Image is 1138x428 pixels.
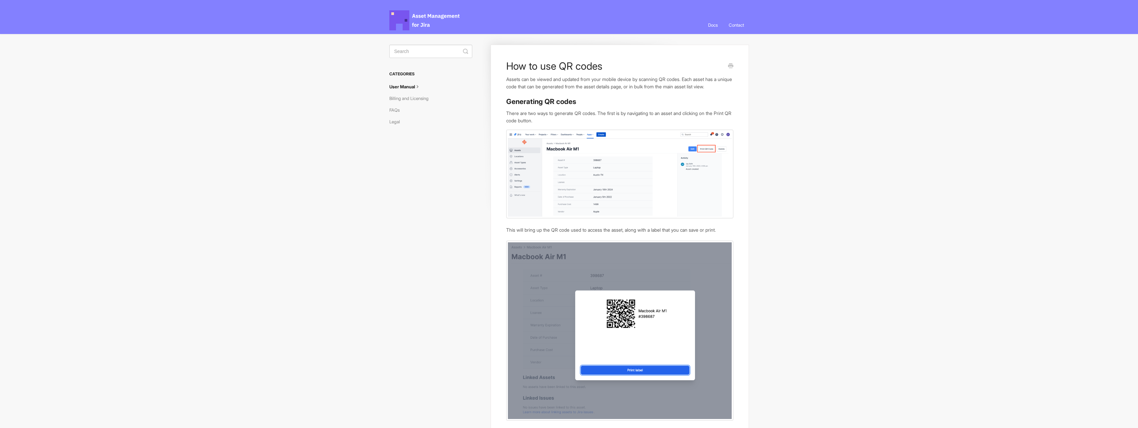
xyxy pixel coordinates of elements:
[506,130,733,218] img: file-N2UVGUqx73.png
[728,63,733,70] a: Print this Article
[506,97,733,106] h3: Generating QR codes
[506,226,733,234] p: This will bring up the QR code used to access the asset, along with a label that you can save or ...
[506,241,733,421] img: file-UJYbwO06o1.png
[506,60,723,72] h1: How to use QR codes
[506,76,733,90] p: Assets can be viewed and updated from your mobile device by scanning QR codes. Each asset has a u...
[389,68,472,80] h3: Categories
[389,93,434,104] a: Billing and Licensing
[389,116,405,127] a: Legal
[389,81,426,92] a: User Manual
[389,105,405,115] a: FAQs
[389,10,461,30] span: Asset Management for Jira Docs
[506,110,733,124] p: There are two ways to generate QR codes. The first is by navigating to an asset and clicking on t...
[724,16,749,34] a: Contact
[703,16,723,34] a: Docs
[389,45,472,58] input: Search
